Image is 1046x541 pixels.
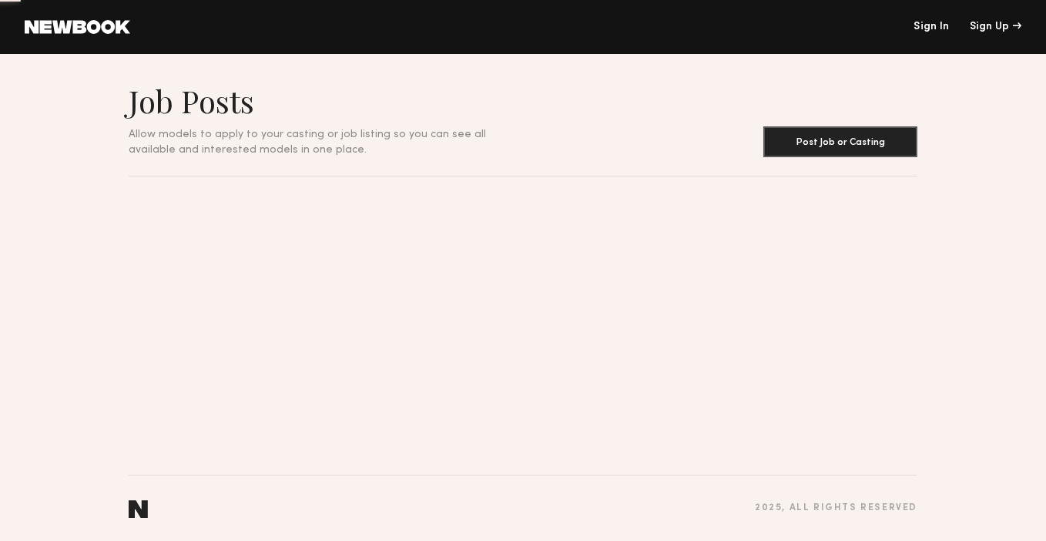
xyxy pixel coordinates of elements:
[755,503,917,513] div: 2025 , all rights reserved
[129,129,486,155] span: Allow models to apply to your casting or job listing so you can see all available and interested ...
[914,22,949,32] a: Sign In
[970,22,1021,32] div: Sign Up
[763,126,917,157] button: Post Job or Casting
[129,82,523,120] h1: Job Posts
